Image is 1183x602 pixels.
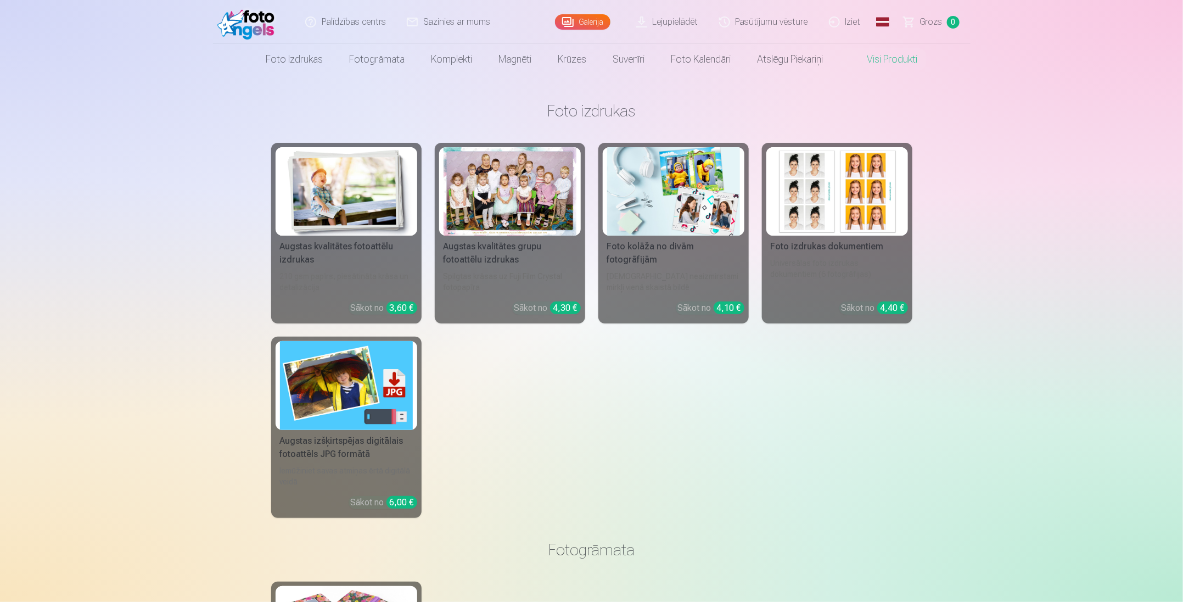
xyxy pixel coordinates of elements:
[276,465,417,487] div: Iemūžiniet savas atmiņas ērtā digitālā veidā
[485,44,545,75] a: Magnēti
[435,143,585,324] a: Augstas kvalitātes grupu fotoattēlu izdrukasSpilgtas krāsas uz Fuji Film Crystal fotopapīraSākot ...
[877,302,908,314] div: 4,40 €
[766,240,908,253] div: Foto izdrukas dokumentiem
[920,15,943,29] span: Grozs
[386,496,417,509] div: 6,00 €
[418,44,485,75] a: Komplekti
[658,44,744,75] a: Foto kalendāri
[599,44,658,75] a: Suvenīri
[336,44,418,75] a: Fotogrāmata
[607,147,740,236] img: Foto kolāža no divām fotogrāfijām
[545,44,599,75] a: Krūzes
[217,4,281,40] img: /fa1
[766,258,908,293] div: Universālas foto izdrukas dokumentiem (6 fotogrāfijas)
[598,143,749,324] a: Foto kolāža no divām fotogrāfijāmFoto kolāža no divām fotogrāfijām[DEMOGRAPHIC_DATA] neaizmirstam...
[280,341,413,430] img: Augstas izšķirtspējas digitālais fotoattēls JPG formātā
[280,540,904,560] h3: Fotogrāmata
[514,302,581,315] div: Sākot no
[351,496,417,509] div: Sākot no
[276,240,417,266] div: Augstas kvalitātes fotoattēlu izdrukas
[603,271,744,293] div: [DEMOGRAPHIC_DATA] neaizmirstami mirkļi vienā skaistā bildē
[947,16,960,29] span: 0
[280,101,904,121] h3: Foto izdrukas
[771,147,904,236] img: Foto izdrukas dokumentiem
[276,271,417,293] div: 210 gsm papīrs, piesātināta krāsa un detalizācija
[271,337,422,517] a: Augstas izšķirtspējas digitālais fotoattēls JPG formātāAugstas izšķirtspējas digitālais fotoattēl...
[678,302,744,315] div: Sākot no
[842,302,908,315] div: Sākot no
[714,302,744,314] div: 4,10 €
[836,44,930,75] a: Visi produkti
[550,302,581,314] div: 4,30 €
[280,147,413,236] img: Augstas kvalitātes fotoattēlu izdrukas
[762,143,912,324] a: Foto izdrukas dokumentiemFoto izdrukas dokumentiemUniversālas foto izdrukas dokumentiem (6 fotogr...
[439,240,581,266] div: Augstas kvalitātes grupu fotoattēlu izdrukas
[253,44,336,75] a: Foto izdrukas
[439,271,581,293] div: Spilgtas krāsas uz Fuji Film Crystal fotopapīra
[276,434,417,461] div: Augstas izšķirtspējas digitālais fotoattēls JPG formātā
[351,302,417,315] div: Sākot no
[744,44,836,75] a: Atslēgu piekariņi
[603,240,744,266] div: Foto kolāža no divām fotogrāfijām
[386,302,417,314] div: 3,60 €
[271,143,422,324] a: Augstas kvalitātes fotoattēlu izdrukasAugstas kvalitātes fotoattēlu izdrukas210 gsm papīrs, piesā...
[555,14,610,30] a: Galerija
